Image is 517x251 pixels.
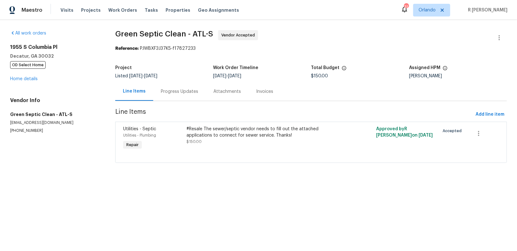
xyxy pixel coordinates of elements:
span: Projects [81,7,101,13]
button: Add line item [473,109,507,120]
h2: 1955 S Columbia Pl [10,44,100,50]
h5: Assigned HPM [409,66,441,70]
span: Listed [115,74,157,78]
h5: Decatur, GA 30032 [10,53,100,59]
span: Orlando [419,7,436,13]
span: OD Select Home [10,61,46,69]
span: [DATE] [228,74,241,78]
span: [DATE] [144,74,157,78]
span: The total cost of line items that have been proposed by Opendoor. This sum includes line items th... [342,66,347,74]
span: - [129,74,157,78]
div: Line Items [123,88,146,94]
div: 31 [404,4,408,10]
a: All work orders [10,31,46,35]
div: PJWBXF3J37K5-f17827233 [115,45,507,52]
p: [PHONE_NUMBER] [10,128,100,133]
span: [DATE] [213,74,226,78]
span: $150.00 [186,140,202,144]
div: Attachments [213,88,241,95]
div: [PERSON_NAME] [409,74,507,78]
span: Properties [166,7,190,13]
span: [DATE] [129,74,142,78]
div: Invoices [256,88,273,95]
h4: Vendor Info [10,97,100,104]
span: Tasks [145,8,158,12]
span: - [213,74,241,78]
div: Progress Updates [161,88,198,95]
b: Reference: [115,46,139,51]
span: Vendor Accepted [221,32,257,38]
span: R [PERSON_NAME] [465,7,508,13]
span: Add line item [476,111,504,119]
span: Maestro [22,7,42,13]
span: Accepted [443,128,464,134]
h5: Work Order Timeline [213,66,258,70]
h5: Project [115,66,132,70]
span: Visits [60,7,73,13]
span: Work Orders [108,7,137,13]
span: Repair [124,142,141,148]
span: Approved by R [PERSON_NAME] on [376,127,433,138]
span: Green Septic Clean - ATL-S [115,30,213,38]
span: The hpm assigned to this work order. [443,66,448,74]
a: Home details [10,77,38,81]
p: [EMAIL_ADDRESS][DOMAIN_NAME] [10,120,100,125]
h5: Total Budget [311,66,340,70]
span: Geo Assignments [198,7,239,13]
div: #Resale The sewer/septic vendor needs to fill out the attached applications to connect for sewer ... [186,126,341,138]
span: Utilities - Plumbing [123,133,156,137]
h5: Green Septic Clean - ATL-S [10,111,100,118]
span: Utilities - Septic [123,127,156,131]
span: $150.00 [311,74,328,78]
span: [DATE] [419,133,433,138]
span: Line Items [115,109,473,120]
